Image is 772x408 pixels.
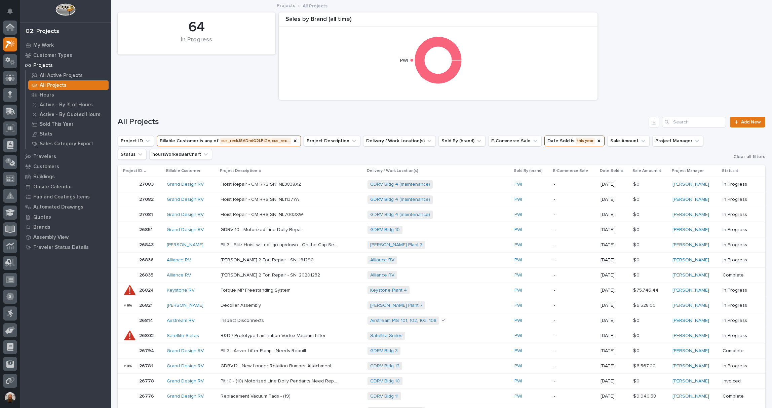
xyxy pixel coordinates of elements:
p: Sold By (brand) [514,167,543,175]
a: All Active Projects [26,71,111,80]
p: - [554,272,595,278]
p: - [554,363,595,369]
p: Fab and Coatings Items [33,194,90,200]
p: - [554,257,595,263]
button: Project ID [118,136,154,146]
tr: 2677626776 Grand Design RV Replacement Vacuum Pads - (19)Replacement Vacuum Pads - (19) GDRV Bldg... [118,388,765,404]
a: Alliance RV [167,272,191,278]
p: R&D / Prototype Lamination Vortex Vacuum Lifter [221,332,327,339]
a: Add New [730,117,765,127]
p: Project Description [220,167,257,175]
p: Active - By Quoted Hours [40,112,101,118]
p: $ 0 [633,377,641,384]
p: 26778 [139,377,155,384]
p: Sold This Year [40,121,74,127]
a: Travelers [20,151,111,161]
span: Add New [741,120,761,124]
p: Customers [33,164,59,170]
a: GDRV Bldg 10 [370,378,400,384]
a: Customer Types [20,50,111,60]
a: Grand Design RV [167,394,204,399]
a: Alliance RV [167,257,191,263]
p: 27081 [139,211,154,218]
p: In Progress [723,242,755,248]
tr: 2679426794 Grand Design RV Plt 3 - Anver Lifter Pump - Needs RebuiltPlt 3 - Anver Lifter Pump - N... [118,343,765,359]
p: GDRV12 - New Longer Rotation Bumper Attachment [221,362,333,369]
p: - [554,197,595,202]
p: 26802 [139,332,155,339]
p: $ 75,746.44 [633,286,660,293]
p: [DATE] [601,272,628,278]
a: Projects [277,1,295,9]
tr: 2681426814 Airstream RV Inspect DisconnectsInspect Disconnects Airstream Plts 101, 102, 103, 108 ... [118,313,765,328]
p: $ 0 [633,226,641,233]
p: 26824 [139,286,155,293]
tr: 2683526835 Alliance RV [PERSON_NAME] 2 Ton Repair - SN: 20201232[PERSON_NAME] 2 Ton Repair - SN: ... [118,268,765,283]
a: GDRV Bldg 3 [370,348,398,354]
p: - [554,227,595,233]
p: All Projects [40,82,67,88]
tr: 2708227082 Grand Design RV Hoist Repair - CM RRS SN: NL1137YAHoist Repair - CM RRS SN: NL1137YA G... [118,192,765,207]
tr: 2682426824 Keystone RV Torque MP Freestanding SystemTorque MP Freestanding System Keystone Plant ... [118,283,765,298]
p: $ 0 [633,241,641,248]
a: Stats [26,129,111,139]
a: Grand Design RV [167,378,204,384]
button: Delivery / Work Location(s) [363,136,436,146]
p: Complete [723,272,755,278]
a: PWI [514,288,522,293]
p: Quotes [33,214,51,220]
p: Customer Types [33,52,72,59]
a: GDRV Bldg 10 [370,227,400,233]
p: [DATE] [601,182,628,187]
a: GDRV Bldg 4 (maintenance) [370,182,430,187]
p: In Progress [723,318,755,324]
p: $ 0 [633,256,641,263]
p: Plt 3 - Anver Lifter Pump - Needs Rebuilt [221,347,308,354]
p: [PERSON_NAME] 2 Ton Repair - SN: 181290 [221,256,315,263]
p: Complete [723,394,755,399]
a: [PERSON_NAME] [672,272,709,278]
a: Grand Design RV [167,227,204,233]
a: Grand Design RV [167,363,204,369]
h1: All Projects [118,117,646,127]
a: All Projects [26,80,111,90]
div: In Progress [129,36,264,50]
a: [PERSON_NAME] [167,242,203,248]
a: PWI [514,272,522,278]
a: Keystone RV [167,288,195,293]
tr: 2684326843 [PERSON_NAME] Plt 3 - Blitz Hoist will not go up/down - On the Cap Set System with the... [118,237,765,253]
a: Satellite Suites [167,333,199,339]
a: My Work [20,40,111,50]
p: 26794 [139,347,155,354]
p: In Progress [723,303,755,308]
button: Notifications [3,4,17,18]
a: [PERSON_NAME] [672,288,709,293]
span: Clear all filters [733,154,765,160]
p: $ 0 [633,180,641,187]
p: $ 9,940.58 [633,392,657,399]
a: GDRV Bldg 4 (maintenance) [370,197,430,202]
button: hoursWorkedBarChart [149,149,212,160]
a: [PERSON_NAME] [672,182,709,187]
a: Airstream RV [167,318,195,324]
p: Billable Customer [166,167,200,175]
p: Sales Category Export [40,141,93,147]
a: Active - By Quoted Hours [26,110,111,119]
p: Active - By % of Hours [40,102,93,108]
p: My Work [33,42,54,48]
a: Assembly View [20,232,111,242]
a: PWI [514,197,522,202]
a: [PERSON_NAME] [672,227,709,233]
span: + 1 [442,319,446,323]
p: $ 0 [633,317,641,324]
img: Workspace Logo [55,3,75,16]
p: 26821 [139,301,154,308]
tr: 2682126821 [PERSON_NAME] Decoiler AssemblyDecoiler Assembly [PERSON_NAME] Plant 7 PWI -[DATE]$ 6,... [118,298,765,313]
a: PWI [514,242,522,248]
a: Airstream Plts 101, 102, 103, 108 [370,318,436,324]
a: [PERSON_NAME] [672,212,709,218]
a: Alliance RV [370,257,394,263]
a: Traveler Status Details [20,242,111,252]
a: Alliance RV [370,272,394,278]
p: 26776 [139,392,155,399]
